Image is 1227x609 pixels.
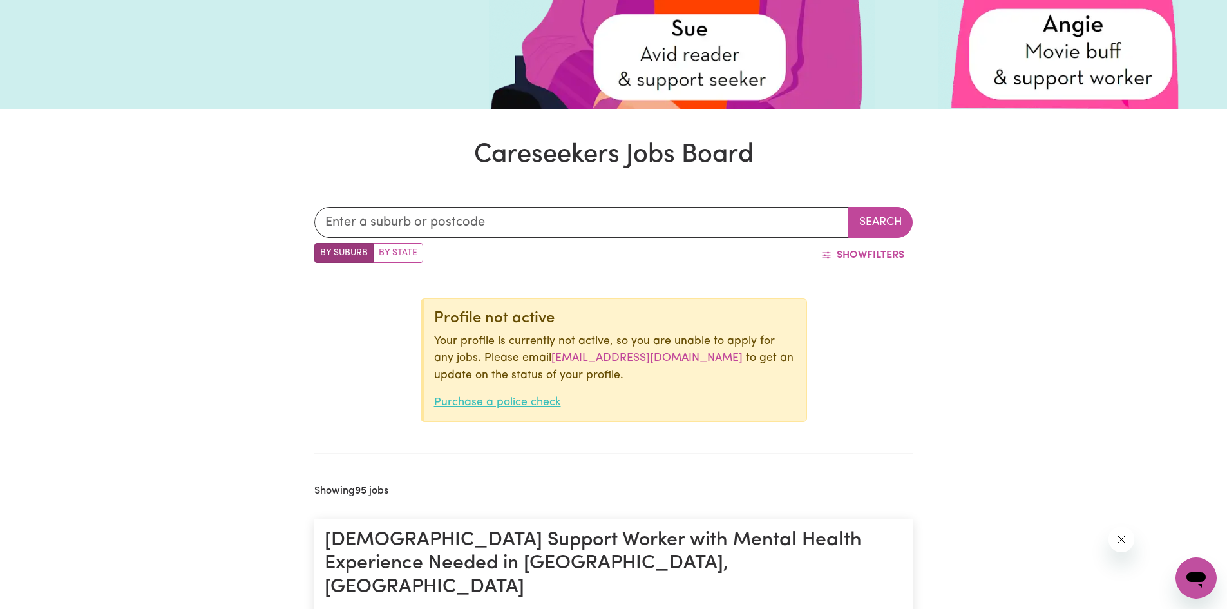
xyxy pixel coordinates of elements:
[8,9,78,19] span: Need any help?
[1175,557,1217,599] iframe: Button to launch messaging window
[314,243,374,263] label: Search by suburb/post code
[813,243,913,267] button: ShowFilters
[551,353,743,363] a: [EMAIL_ADDRESS][DOMAIN_NAME]
[325,529,902,599] h1: [DEMOGRAPHIC_DATA] Support Worker with Mental Health Experience Needed in [GEOGRAPHIC_DATA], [GEO...
[314,207,849,238] input: Enter a suburb or postcode
[434,397,561,408] a: Purchase a police check
[373,243,423,263] label: Search by state
[314,485,388,498] h2: Showing jobs
[434,309,796,328] div: Profile not active
[355,486,366,496] b: 95
[837,250,867,260] span: Show
[848,207,913,238] button: Search
[1108,527,1134,552] iframe: Close message
[434,333,796,384] p: Your profile is currently not active, so you are unable to apply for any jobs. Please email to ge...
